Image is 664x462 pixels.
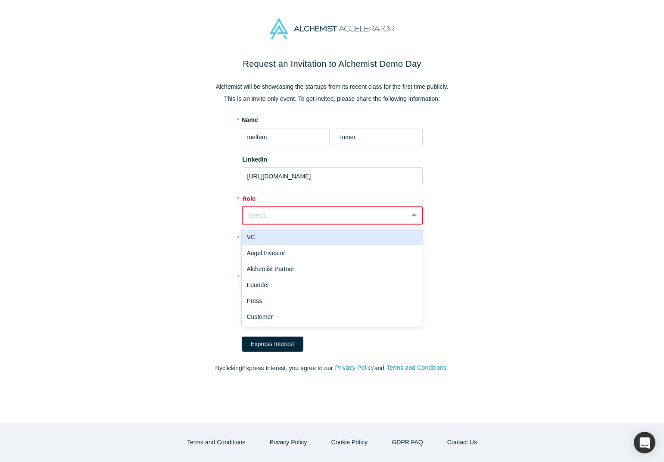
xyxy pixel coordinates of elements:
[383,435,432,450] a: GDPR FAQ
[260,435,316,450] button: Privacy Policy
[151,82,513,91] p: Alchemist will be showcasing the startups from its recent class for the first time publicly.
[242,337,303,352] button: Express Interest
[335,128,423,146] input: Last Name
[242,128,330,146] input: First Name
[242,261,423,277] div: Alchemist Partner
[178,435,254,450] button: Terms and Conditions
[242,245,423,261] div: Angel Investor
[151,57,513,70] h2: Request an Invitation to Alchemist Demo Day
[242,229,423,245] div: VC
[270,18,394,39] img: Alchemist Accelerator Logo
[242,191,423,203] label: Role
[151,364,513,373] p: By clicking Express Interest , you agree to our and .
[242,152,268,164] label: LinkedIn
[386,363,447,373] button: Terms and Conditions
[322,435,377,450] button: Cookie Policy
[249,211,402,220] div: Select...
[242,293,423,309] div: Press
[438,435,486,450] button: Contact Us
[242,277,423,293] div: Founder
[242,115,258,125] label: Name
[242,309,423,325] div: Customer
[151,94,513,103] p: This is an invite only event. To get invited, please share the following information:
[335,363,374,373] button: Privacy Policy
